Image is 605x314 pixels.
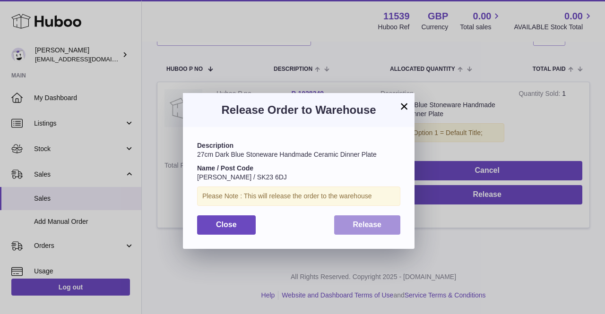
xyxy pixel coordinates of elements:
strong: Description [197,142,233,149]
h3: Release Order to Warehouse [197,102,400,118]
span: Release [353,221,382,229]
span: Close [216,221,237,229]
span: [PERSON_NAME] / SK23 6DJ [197,173,287,181]
button: × [398,101,410,112]
span: 27cm Dark Blue Stoneware Handmade Ceramic Dinner Plate [197,151,377,158]
button: Close [197,215,256,235]
div: Please Note : This will release the order to the warehouse [197,187,400,206]
strong: Name / Post Code [197,164,253,172]
button: Release [334,215,401,235]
